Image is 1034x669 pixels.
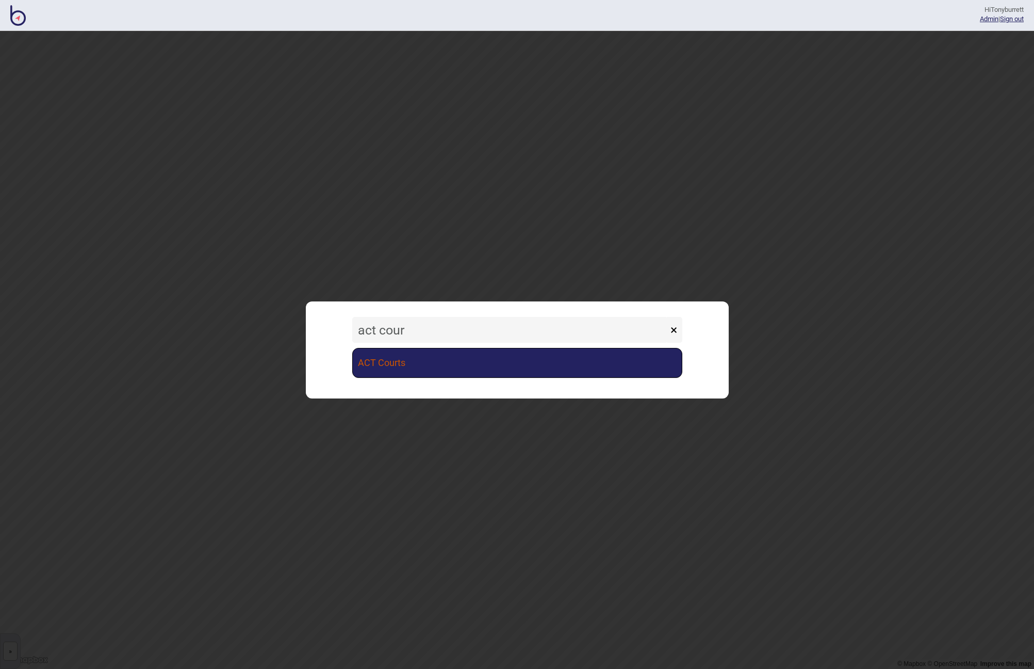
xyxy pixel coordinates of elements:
[980,5,1024,14] div: Hi Tonyburrett
[352,348,682,378] a: ACT Courts
[10,5,26,26] img: BindiMaps CMS
[665,317,682,343] button: ×
[980,15,1000,23] span: |
[980,15,998,23] a: Admin
[1000,15,1024,23] button: Sign out
[352,317,668,343] input: Search locations by tag + name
